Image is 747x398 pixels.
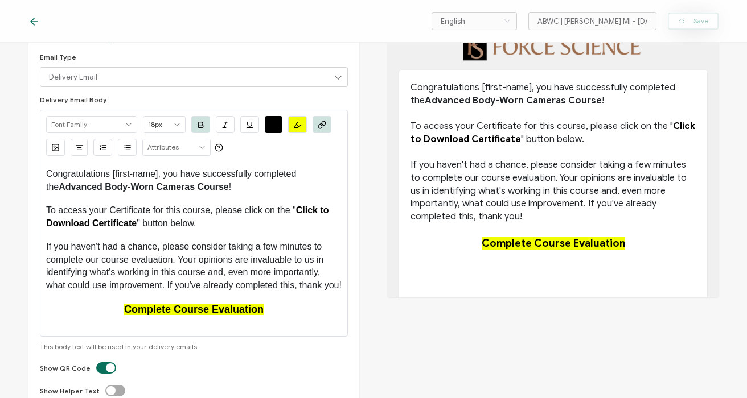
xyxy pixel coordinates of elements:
[229,182,231,192] span: !
[105,182,229,192] strong: Body-Worn Cameras Course
[521,134,584,145] span: " button below.
[143,139,210,155] input: Attributes
[40,364,91,372] span: Show QR Code
[40,342,199,351] span: This body text will be used in your delivery emails.
[46,242,342,290] span: If you haven't had a chance, please consider taking a few minutes to complete our course evaluati...
[473,95,602,106] strong: Body-Worn Cameras Course
[482,237,625,250] a: Complete Course Evaluation
[124,304,264,315] a: Complete Course Evaluation
[602,95,604,106] span: !
[411,159,689,222] span: If you haven't had a chance, please consider taking a few minutes to complete our course evaluati...
[411,82,678,106] span: Congratulations [first-name], you have successfully completed the
[46,205,296,215] span: To access your Certificate for this course, please click on the "
[40,53,76,61] span: Email Type
[143,117,185,132] input: Font Size
[425,95,470,106] strong: Advanced
[411,121,697,145] strong: Click to Download Certificate
[46,205,331,228] strong: Click to Download Certificate
[59,182,102,192] strong: Advanced
[690,343,747,398] iframe: Chat Widget
[411,121,673,132] span: To access your Certificate for this course, please click on the "
[46,169,299,192] span: Congratulations [first-name], you have successfully completed the
[40,387,100,395] span: Show Helper Text
[47,117,137,132] input: Font Family
[40,67,348,87] input: Delivery Email
[432,12,517,30] input: Select language
[40,96,107,104] span: Delivery Email Body
[137,218,196,228] span: " button below.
